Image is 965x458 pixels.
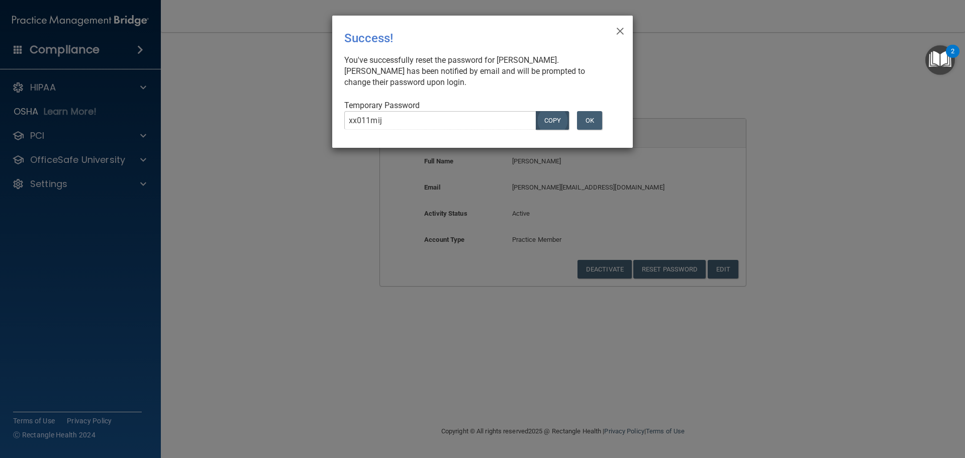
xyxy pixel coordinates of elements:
[577,111,602,130] button: OK
[344,101,420,110] span: Temporary Password
[925,45,955,75] button: Open Resource Center, 2 new notifications
[951,51,954,64] div: 2
[344,55,613,88] div: You've successfully reset the password for [PERSON_NAME]. [PERSON_NAME] has been notified by emai...
[344,24,580,53] div: Success!
[616,20,625,40] span: ×
[915,389,953,427] iframe: To enrich screen reader interactions, please activate Accessibility in Grammarly extension settings
[536,111,569,130] button: COPY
